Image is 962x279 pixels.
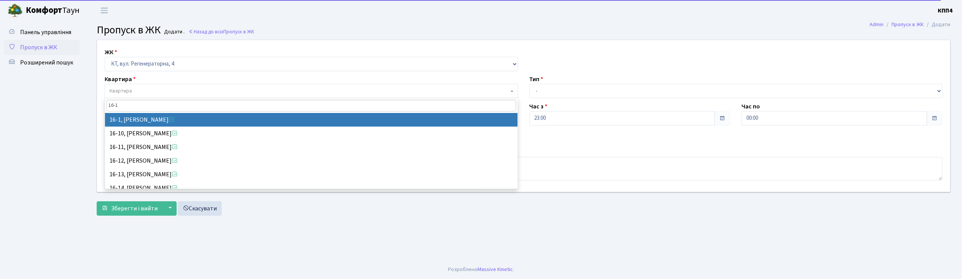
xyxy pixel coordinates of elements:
[163,29,185,35] small: Додати .
[105,48,117,57] label: ЖК
[938,6,953,15] a: КПП4
[178,201,222,216] a: Скасувати
[4,25,80,40] a: Панель управління
[20,58,73,67] span: Розширений пошук
[105,113,518,127] li: 16-1, [PERSON_NAME]
[892,20,924,28] a: Пропуск в ЖК
[8,3,23,18] img: logo.png
[110,87,132,95] span: Квартира
[530,102,548,111] label: Час з
[105,168,518,181] li: 16-13, [PERSON_NAME]
[478,265,513,273] a: Massive Kinetic
[105,140,518,154] li: 16-11, [PERSON_NAME]
[448,265,514,274] div: Розроблено .
[530,75,544,84] label: Тип
[4,40,80,55] a: Пропуск в ЖК
[188,28,254,35] a: Назад до всіхПропуск в ЖК
[95,4,114,17] button: Переключити навігацію
[223,28,254,35] span: Пропуск в ЖК
[105,127,518,140] li: 16-10, [PERSON_NAME]
[105,154,518,168] li: 16-12, [PERSON_NAME]
[105,75,136,84] label: Квартира
[20,43,57,52] span: Пропуск в ЖК
[26,4,80,17] span: Таун
[870,20,884,28] a: Admin
[97,201,163,216] button: Зберегти і вийти
[742,102,760,111] label: Час по
[97,22,161,38] span: Пропуск в ЖК
[4,55,80,70] a: Розширений пошук
[111,204,158,213] span: Зберегти і вийти
[26,4,62,16] b: Комфорт
[20,28,71,36] span: Панель управління
[105,181,518,195] li: 16-14, [PERSON_NAME]
[859,17,962,33] nav: breadcrumb
[924,20,951,29] li: Додати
